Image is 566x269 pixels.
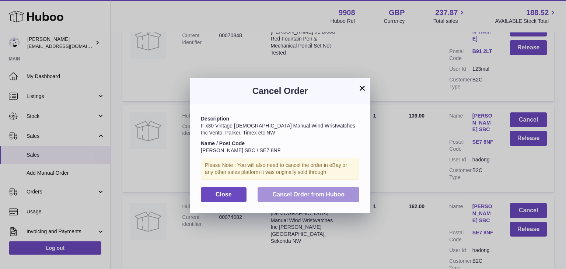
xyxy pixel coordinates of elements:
button: Close [201,187,247,202]
strong: Name / Post Code [201,140,245,146]
button: × [358,84,367,92]
h3: Cancel Order [201,85,359,97]
span: Close [216,191,232,198]
span: [PERSON_NAME] SBC / SE7 8NF [201,147,280,153]
span: F x30 Vintage [DEMOGRAPHIC_DATA] Manual Wind Wristwatches Inc Vento, Parker, Timex etc NW [201,123,355,136]
span: Cancel Order from Huboo [272,191,345,198]
strong: Description [201,116,229,122]
div: Please Note : You will also need to cancel the order in eBay or any other sales platform it was o... [201,158,359,180]
button: Cancel Order from Huboo [258,187,359,202]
